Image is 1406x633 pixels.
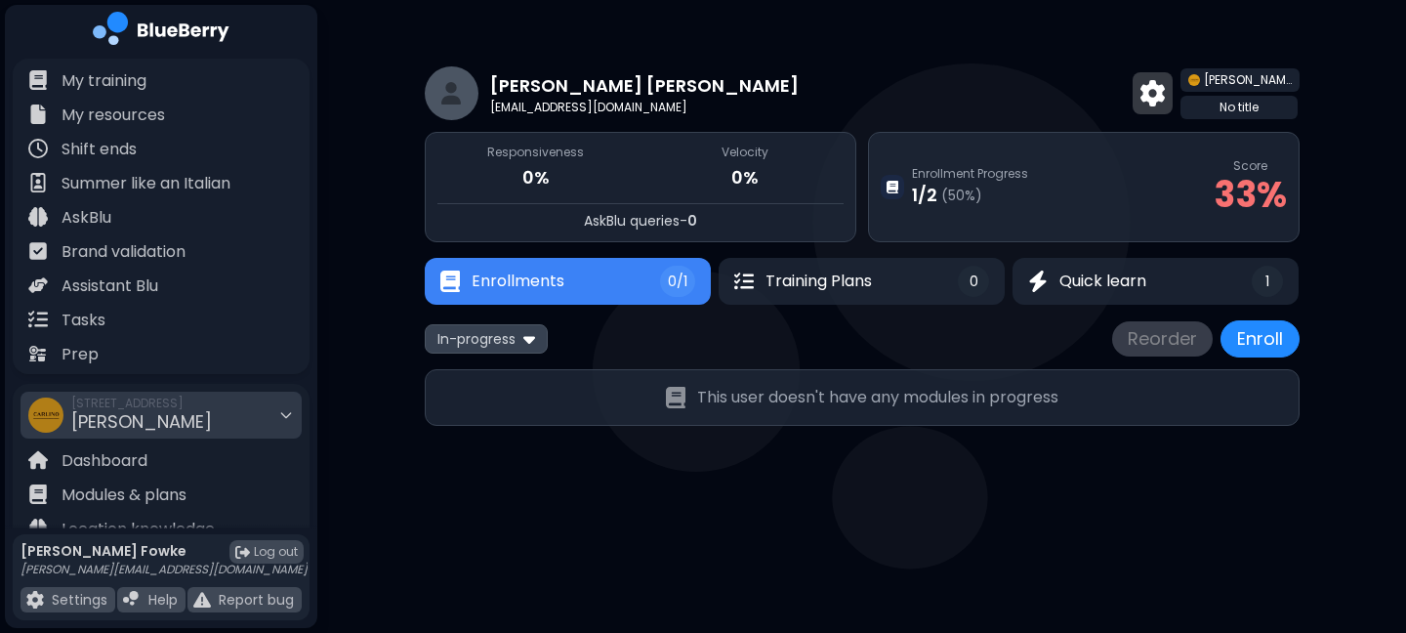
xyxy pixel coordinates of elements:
[668,273,687,290] span: 0/1
[1180,96,1298,119] div: No title
[235,545,250,560] img: logout
[1214,158,1287,174] p: Score
[62,309,105,332] p: Tasks
[941,187,982,204] span: ( 50 %)
[26,591,44,609] img: file icon
[1059,270,1146,293] span: Quick learn
[1188,74,1200,86] img: company thumbnail
[646,164,844,191] p: 0%
[440,271,460,293] img: Enrollments
[254,544,298,560] span: Log out
[437,145,635,160] p: Responsiveness
[62,518,215,541] p: Location knowledge
[1220,320,1300,358] button: Enroll
[765,270,872,293] span: Training Plans
[28,275,48,295] img: file icon
[523,329,535,348] img: dropdown
[425,258,711,305] button: EnrollmentsEnrollments0/1
[193,591,211,609] img: file icon
[719,258,1005,305] button: Training PlansTraining Plans0
[21,542,308,560] p: [PERSON_NAME] Fowke
[697,386,1058,409] p: This user doesn't have any modules in progress
[62,172,230,195] p: Summer like an Italian
[687,211,697,231] span: 0
[28,485,48,504] img: file icon
[62,484,186,507] p: Modules & plans
[1140,80,1165,105] img: back arrow
[490,100,814,115] p: [EMAIL_ADDRESS][DOMAIN_NAME]
[62,138,137,161] p: Shift ends
[62,69,146,93] p: My training
[148,591,178,609] p: Help
[28,139,48,158] img: file icon
[490,72,799,100] p: [PERSON_NAME] [PERSON_NAME]
[28,105,48,124] img: file icon
[93,12,229,52] img: company logo
[28,344,48,363] img: file icon
[62,104,165,127] p: My resources
[62,274,158,298] p: Assistant Blu
[425,66,478,120] img: restaurant
[62,449,147,473] p: Dashboard
[62,343,99,366] p: Prep
[28,310,48,329] img: file icon
[71,396,212,411] span: [STREET_ADDRESS]
[912,182,937,209] p: 1 / 2
[584,211,680,231] span: AskBlu queries
[28,241,48,261] img: file icon
[219,591,294,609] p: Report bug
[28,70,48,90] img: file icon
[970,273,978,290] span: 0
[28,173,48,192] img: file icon
[1265,273,1269,290] span: 1
[28,398,63,433] img: company thumbnail
[912,166,1028,182] p: Enrollment Progress
[52,591,107,609] p: Settings
[71,409,212,434] span: [PERSON_NAME]
[123,591,141,609] img: file icon
[62,240,186,264] p: Brand validation
[1013,258,1299,305] button: Quick learnQuick learn1
[437,164,635,191] p: 0%
[437,212,844,230] p: -
[887,181,898,194] img: Enrollment Progress
[21,562,308,577] p: [PERSON_NAME][EMAIL_ADDRESS][DOMAIN_NAME]
[1204,72,1292,88] span: [PERSON_NAME]
[62,206,111,230] p: AskBlu
[472,270,564,293] span: Enrollments
[437,330,516,348] span: In-progress
[28,450,48,470] img: file icon
[734,272,754,291] img: Training Plans
[28,519,48,538] img: file icon
[1214,174,1287,217] p: 33 %
[1028,271,1048,293] img: Quick learn
[28,207,48,227] img: file icon
[646,145,844,160] p: Velocity
[666,387,685,409] img: No teams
